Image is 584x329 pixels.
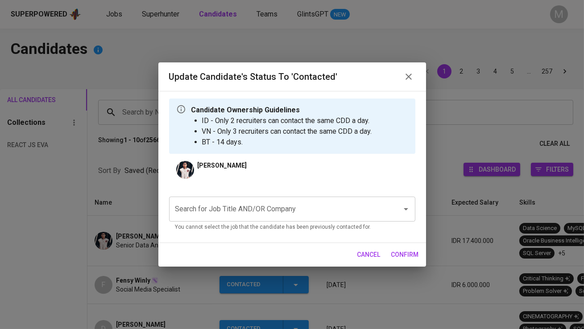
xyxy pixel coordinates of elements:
[400,203,412,215] button: Open
[202,115,372,126] li: ID - Only 2 recruiters can contact the same CDD a day.
[176,161,194,179] img: 370dedaaab31fb0f8acf6eb879d2e388.jpg
[357,249,381,260] span: cancel
[354,247,384,263] button: cancel
[169,70,338,84] h6: Update Candidate's Status to 'Contacted'
[391,249,419,260] span: confirm
[388,247,422,263] button: confirm
[202,137,372,148] li: BT - 14 days.
[202,126,372,137] li: VN - Only 3 recruiters can contact the same CDD a day.
[191,105,372,115] p: Candidate Ownership Guidelines
[198,161,247,170] p: [PERSON_NAME]
[175,223,409,232] p: You cannot select the job that the candidate has been previously contacted for.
